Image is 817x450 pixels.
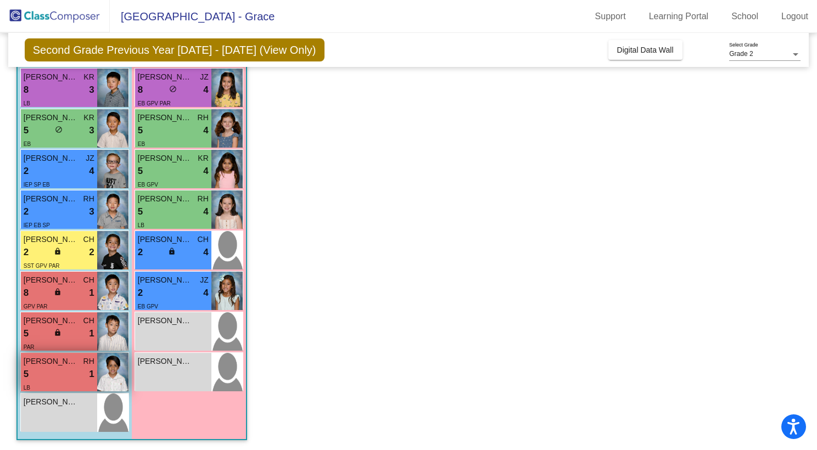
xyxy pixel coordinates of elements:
[83,274,94,286] span: CH
[89,245,94,260] span: 2
[89,123,94,138] span: 3
[773,8,817,25] a: Logout
[89,286,94,300] span: 1
[138,205,143,219] span: 5
[54,288,61,296] span: lock
[24,385,30,391] span: LB
[138,315,193,327] span: [PERSON_NAME]
[138,153,193,164] span: [PERSON_NAME]
[138,193,193,205] span: [PERSON_NAME]
[586,8,635,25] a: Support
[24,315,79,327] span: [PERSON_NAME]
[198,234,209,245] span: CH
[89,83,94,97] span: 3
[24,141,31,147] span: EB
[203,123,208,138] span: 4
[200,274,209,286] span: JZ
[729,50,753,58] span: Grade 2
[24,303,48,310] span: GPV PAR
[110,8,275,25] span: [GEOGRAPHIC_DATA] - Grace
[24,193,79,205] span: [PERSON_NAME]
[89,205,94,219] span: 3
[138,222,144,228] span: LB
[203,83,208,97] span: 4
[54,248,61,255] span: lock
[54,329,61,336] span: lock
[138,164,143,178] span: 5
[24,234,79,245] span: [PERSON_NAME]
[198,153,208,164] span: KR
[24,286,29,300] span: 8
[203,164,208,178] span: 4
[55,126,63,133] span: do_not_disturb_alt
[24,164,29,178] span: 2
[169,85,177,93] span: do_not_disturb_alt
[138,112,193,123] span: [PERSON_NAME]
[608,40,682,60] button: Digital Data Wall
[198,112,209,123] span: RH
[138,141,145,147] span: EB
[24,263,60,269] span: SST GPV PAR
[138,100,171,106] span: EB GPV PAR
[723,8,767,25] a: School
[25,38,324,61] span: Second Grade Previous Year [DATE] - [DATE] (View Only)
[138,303,158,310] span: EB GPV
[24,123,29,138] span: 5
[24,100,30,106] span: LB
[138,274,193,286] span: [PERSON_NAME]
[138,234,193,245] span: [PERSON_NAME]
[24,327,29,341] span: 5
[83,71,94,83] span: KR
[24,112,79,123] span: [PERSON_NAME]
[138,123,143,138] span: 5
[83,234,94,245] span: CH
[24,83,29,97] span: 8
[83,193,94,205] span: RH
[640,8,718,25] a: Learning Portal
[138,83,143,97] span: 8
[24,396,79,408] span: [PERSON_NAME]
[24,222,50,228] span: IEP EB SP
[138,356,193,367] span: [PERSON_NAME]
[24,274,79,286] span: [PERSON_NAME]
[138,286,143,300] span: 2
[24,245,29,260] span: 2
[203,205,208,219] span: 4
[138,182,158,188] span: EB GPV
[89,164,94,178] span: 4
[617,46,674,54] span: Digital Data Wall
[168,248,176,255] span: lock
[83,112,94,123] span: KR
[24,356,79,367] span: [PERSON_NAME]
[138,71,193,83] span: [PERSON_NAME]
[86,153,94,164] span: JZ
[138,245,143,260] span: 2
[89,367,94,381] span: 1
[24,367,29,381] span: 5
[198,193,209,205] span: RH
[83,356,94,367] span: RH
[24,344,35,350] span: PAR
[24,153,79,164] span: [PERSON_NAME]
[24,71,79,83] span: [PERSON_NAME]
[24,182,50,188] span: IEP SP EB
[203,286,208,300] span: 4
[89,327,94,341] span: 1
[203,245,208,260] span: 4
[200,71,209,83] span: JZ
[24,205,29,219] span: 2
[83,315,94,327] span: CH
